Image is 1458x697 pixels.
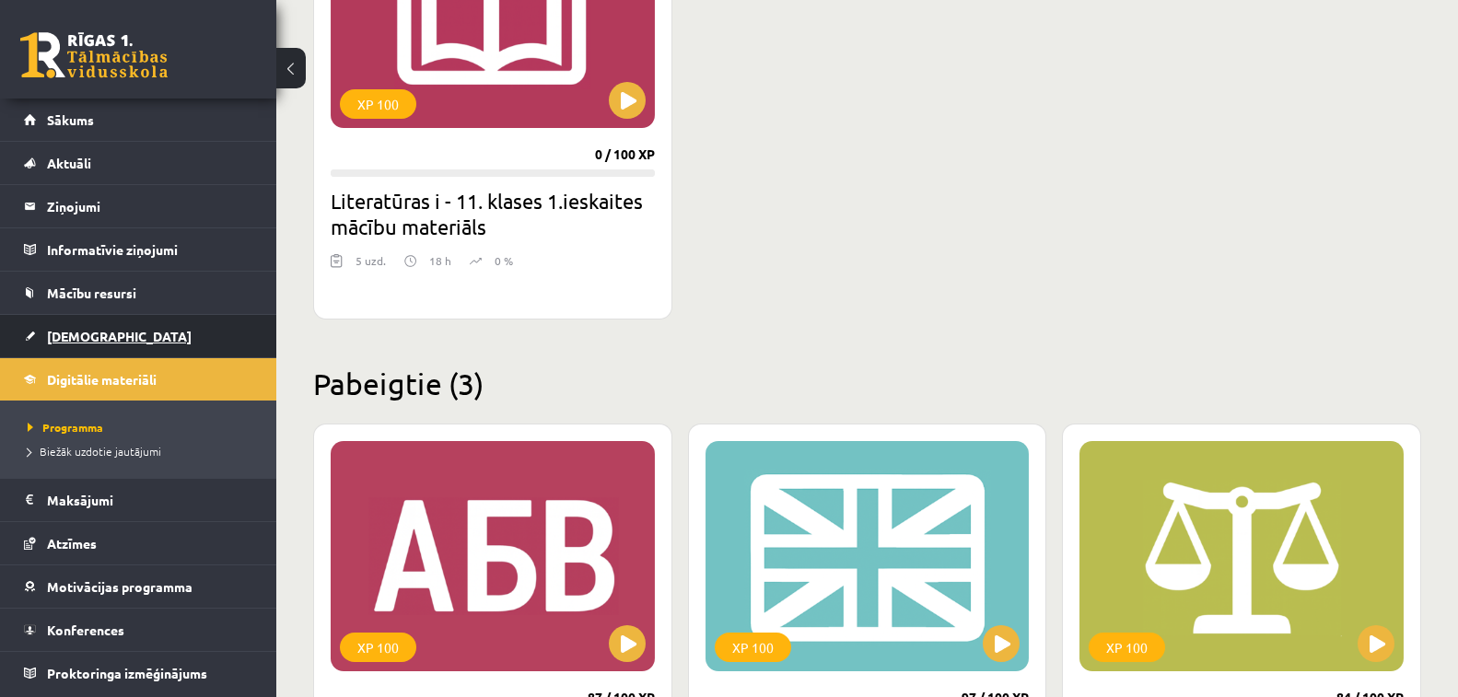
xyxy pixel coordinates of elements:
[24,272,253,314] a: Mācību resursi
[20,32,168,78] a: Rīgas 1. Tālmācības vidusskola
[24,185,253,227] a: Ziņojumi
[47,185,253,227] legend: Ziņojumi
[24,358,253,401] a: Digitālie materiāli
[47,479,253,521] legend: Maksājumi
[356,252,386,280] div: 5 uzd.
[24,99,253,141] a: Sākums
[24,609,253,651] a: Konferences
[28,443,258,459] a: Biežāk uzdotie jautājumi
[313,366,1421,401] h2: Pabeigtie (3)
[28,444,161,459] span: Biežāk uzdotie jautājumi
[47,665,207,681] span: Proktoringa izmēģinājums
[47,155,91,171] span: Aktuāli
[24,142,253,184] a: Aktuāli
[47,621,124,638] span: Konferences
[24,315,253,357] a: [DEMOGRAPHIC_DATA]
[47,578,192,595] span: Motivācijas programma
[24,479,253,521] a: Maksājumi
[340,89,416,119] div: XP 100
[28,419,258,436] a: Programma
[24,565,253,608] a: Motivācijas programma
[47,111,94,128] span: Sākums
[47,328,192,344] span: [DEMOGRAPHIC_DATA]
[495,252,513,269] p: 0 %
[1089,633,1165,662] div: XP 100
[24,652,253,694] a: Proktoringa izmēģinājums
[28,420,103,435] span: Programma
[47,535,97,552] span: Atzīmes
[47,371,157,388] span: Digitālie materiāli
[331,188,655,239] h2: Literatūras i - 11. klases 1.ieskaites mācību materiāls
[47,228,253,271] legend: Informatīvie ziņojumi
[340,633,416,662] div: XP 100
[24,522,253,564] a: Atzīmes
[47,285,136,301] span: Mācību resursi
[715,633,791,662] div: XP 100
[429,252,451,269] p: 18 h
[24,228,253,271] a: Informatīvie ziņojumi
